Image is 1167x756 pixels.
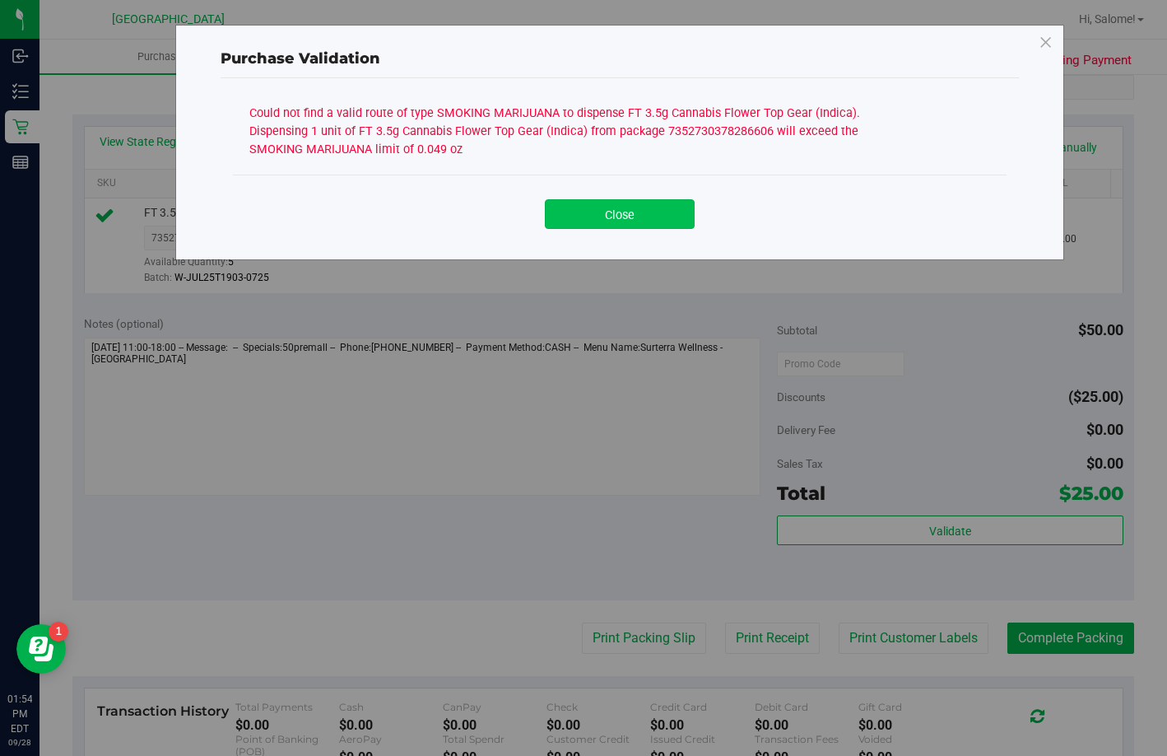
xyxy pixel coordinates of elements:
[249,100,867,158] div: Could not find a valid route of type SMOKING MARIJUANA to dispense FT 3.5g Cannabis Flower Top Ge...
[16,624,66,674] iframe: Resource center
[221,49,380,68] span: Purchase Validation
[545,199,695,229] button: Close
[49,622,68,642] iframe: Resource center unread badge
